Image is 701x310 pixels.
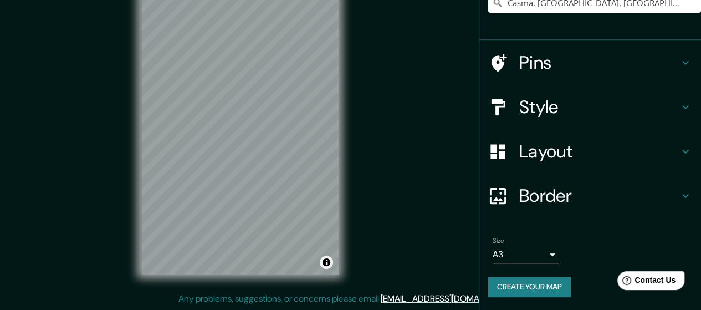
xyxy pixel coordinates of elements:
h4: Pins [519,52,679,74]
p: Any problems, suggestions, or concerns please email . [178,292,519,306]
div: A3 [493,246,559,263]
h4: Style [519,96,679,118]
a: [EMAIL_ADDRESS][DOMAIN_NAME] [381,293,518,304]
button: Toggle attribution [320,256,333,269]
h4: Layout [519,140,679,162]
div: Pins [479,40,701,85]
div: Style [479,85,701,129]
label: Size [493,236,504,246]
button: Create your map [488,277,571,297]
div: Layout [479,129,701,174]
h4: Border [519,185,679,207]
iframe: Help widget launcher [602,267,689,298]
div: Border [479,174,701,218]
